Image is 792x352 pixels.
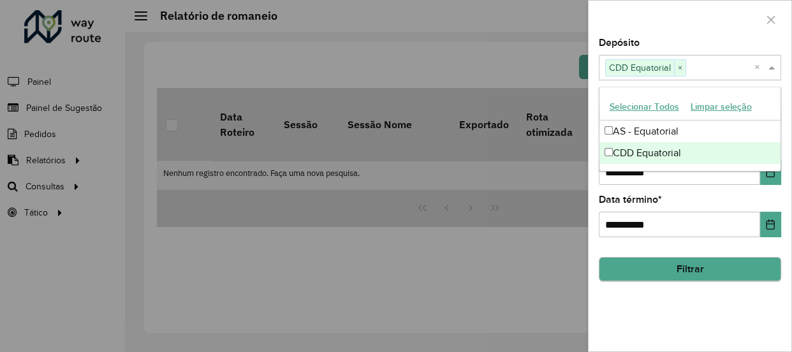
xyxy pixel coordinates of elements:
[685,97,758,117] button: Limpar seleção
[606,60,674,75] span: CDD Equatorial
[604,97,685,117] button: Selecionar Todos
[674,61,686,76] span: ×
[599,257,781,281] button: Filtrar
[599,87,781,172] ng-dropdown-panel: Options list
[760,212,781,237] button: Choose Date
[599,142,781,164] div: CDD Equatorial
[599,192,662,207] label: Data término
[754,60,765,75] span: Clear all
[599,35,640,50] label: Depósito
[599,121,781,142] div: AS - Equatorial
[760,159,781,185] button: Choose Date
